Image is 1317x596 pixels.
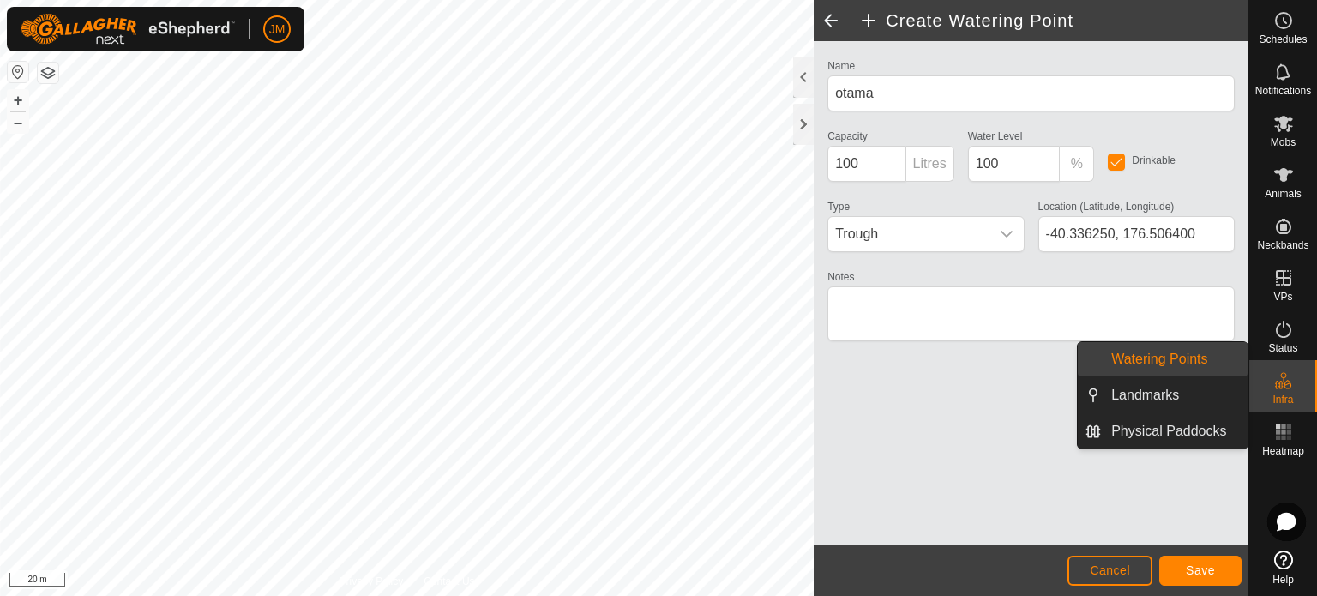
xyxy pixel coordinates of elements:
span: Neckbands [1257,240,1308,250]
span: JM [269,21,286,39]
a: Contact Us [424,574,474,589]
span: Cancel [1090,563,1130,577]
a: Privacy Policy [340,574,404,589]
button: + [8,90,28,111]
button: Map Layers [38,63,58,83]
a: Physical Paddocks [1101,414,1248,449]
span: Schedules [1259,34,1307,45]
span: Trough [828,217,989,251]
label: Type [827,199,850,214]
span: Help [1272,575,1294,585]
button: Save [1159,556,1242,586]
label: Water Level [968,129,1023,144]
button: – [8,112,28,133]
label: Name [827,58,855,74]
input: 0 [968,146,1061,182]
span: Status [1268,343,1297,353]
span: VPs [1273,292,1292,302]
li: Physical Paddocks [1078,414,1248,449]
li: Watering Points [1078,342,1248,376]
span: Heatmap [1262,446,1304,456]
button: Cancel [1067,556,1152,586]
a: Landmarks [1101,378,1248,412]
a: Watering Points [1101,342,1248,376]
label: Location (Latitude, Longitude) [1038,199,1175,214]
span: Notifications [1255,86,1311,96]
a: Help [1249,544,1317,592]
p-inputgroup-addon: % [1060,146,1094,182]
span: Landmarks [1111,385,1179,406]
img: Gallagher Logo [21,14,235,45]
span: Physical Paddocks [1111,421,1226,442]
button: Reset Map [8,62,28,82]
div: dropdown trigger [989,217,1024,251]
span: Save [1186,563,1215,577]
label: Capacity [827,129,868,144]
span: Mobs [1271,137,1296,147]
li: Landmarks [1078,378,1248,412]
h2: Create Watering Point [858,10,1248,31]
label: Notes [827,269,854,285]
span: Infra [1272,394,1293,405]
label: Drinkable [1132,155,1176,166]
p-inputgroup-addon: Litres [906,146,954,182]
span: Animals [1265,189,1302,199]
span: Watering Points [1111,349,1207,370]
